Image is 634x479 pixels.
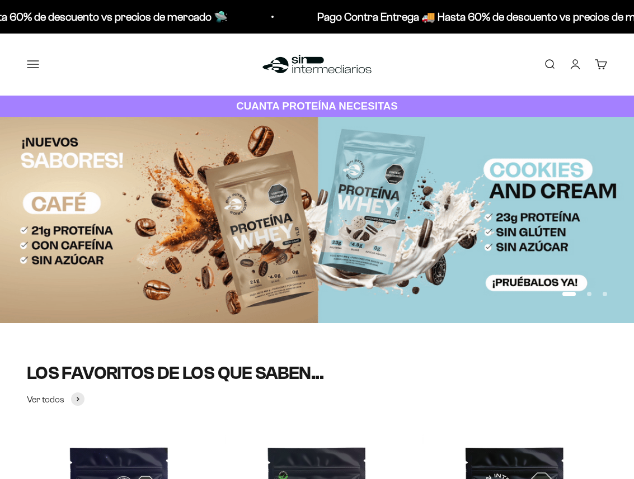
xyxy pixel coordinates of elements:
strong: CUANTA PROTEÍNA NECESITAS [236,100,398,112]
span: Ver todos [27,392,64,407]
a: Ver todos [27,392,84,407]
split-lines: LOS FAVORITOS DE LOS QUE SABEN... [27,363,323,383]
